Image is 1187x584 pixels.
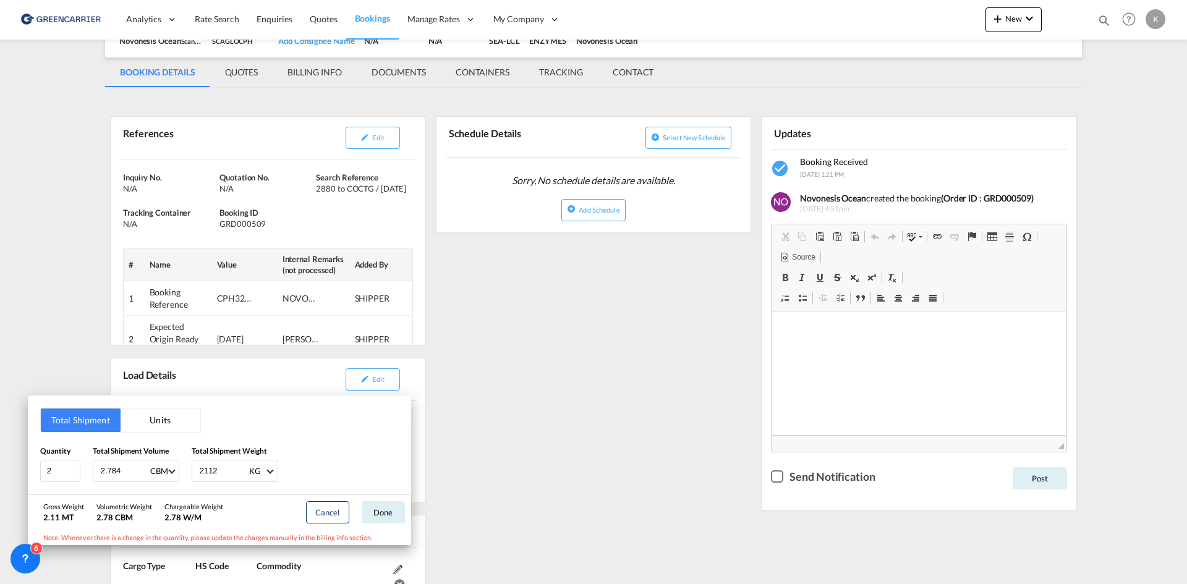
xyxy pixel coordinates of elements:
[249,466,261,476] div: KG
[164,512,223,523] div: 2.78 W/M
[28,530,411,545] div: Note: Whenever there is a change in the quantity, please update the charges manually in the billi...
[40,446,70,455] span: Quantity
[41,408,121,432] button: Total Shipment
[12,12,283,25] body: Editor, editor8
[96,512,152,523] div: 2.78 CBM
[198,460,248,481] input: Enter weight
[362,501,405,523] button: Done
[43,502,84,511] div: Gross Weight
[93,446,169,455] span: Total Shipment Volume
[306,501,349,523] button: Cancel
[150,466,168,476] div: CBM
[100,460,149,481] input: Enter volume
[192,446,267,455] span: Total Shipment Weight
[121,408,200,432] button: Units
[40,460,80,482] input: Qty
[164,502,223,511] div: Chargeable Weight
[43,512,84,523] div: 2.11 MT
[96,502,152,511] div: Volumetric Weight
